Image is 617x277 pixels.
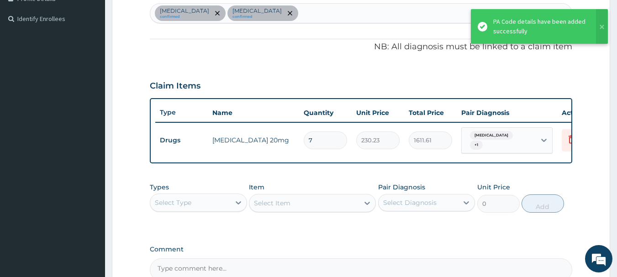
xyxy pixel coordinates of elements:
[150,5,172,26] div: Minimize live chat window
[522,194,564,213] button: Add
[208,104,299,122] th: Name
[299,104,352,122] th: Quantity
[150,41,573,53] p: NB: All diagnosis must be linked to a claim item
[404,104,457,122] th: Total Price
[155,198,191,207] div: Select Type
[208,131,299,149] td: [MEDICAL_DATA] 20mg
[457,104,557,122] th: Pair Diagnosis
[155,132,208,149] td: Drugs
[470,141,483,150] span: + 1
[53,81,126,173] span: We're online!
[150,81,200,91] h3: Claim Items
[160,15,209,19] small: confirmed
[286,9,294,17] span: remove selection option
[557,104,603,122] th: Actions
[470,131,513,140] span: [MEDICAL_DATA]
[150,246,573,253] label: Comment
[47,51,153,63] div: Chat with us now
[352,104,404,122] th: Unit Price
[5,182,174,214] textarea: Type your message and hit 'Enter'
[213,9,221,17] span: remove selection option
[477,183,510,192] label: Unit Price
[378,183,425,192] label: Pair Diagnosis
[160,7,209,15] p: [MEDICAL_DATA]
[17,46,37,68] img: d_794563401_company_1708531726252_794563401
[150,183,169,191] label: Types
[232,7,282,15] p: [MEDICAL_DATA]
[383,198,437,207] div: Select Diagnosis
[493,17,587,36] div: PA Code details have been added successfully
[155,104,208,121] th: Type
[232,15,282,19] small: confirmed
[249,183,264,192] label: Item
